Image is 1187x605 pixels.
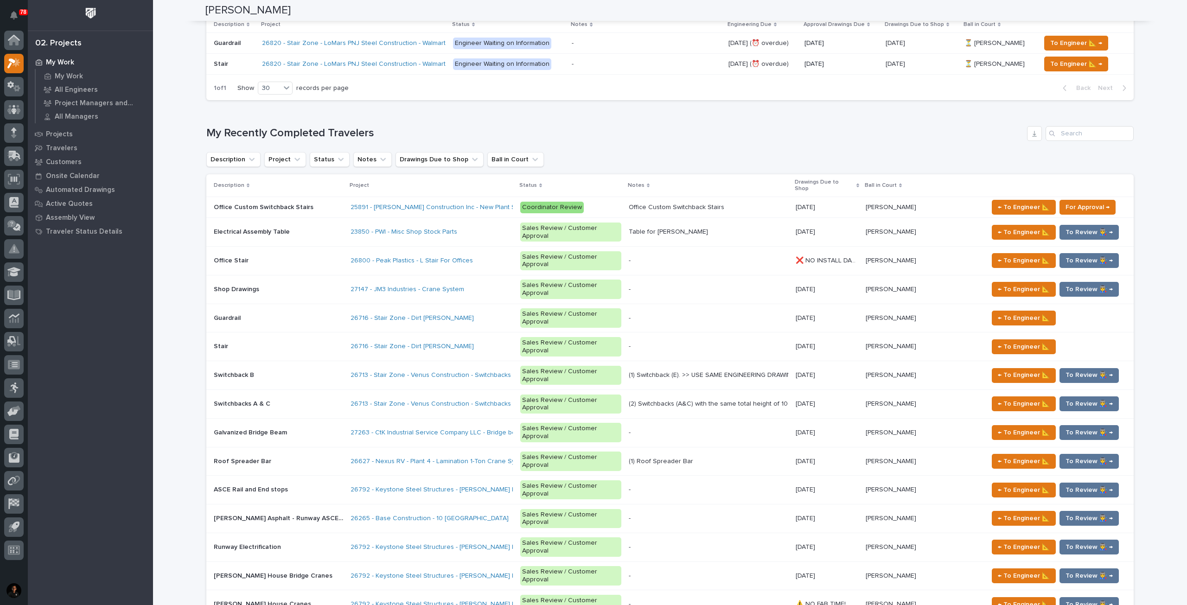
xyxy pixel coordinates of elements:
[351,343,474,350] a: 26716 - Stair Zone - Dirt [PERSON_NAME]
[998,570,1050,581] span: ← To Engineer 📐
[206,152,261,167] button: Description
[629,343,631,350] div: -
[866,484,918,494] p: [PERSON_NAME]
[28,169,153,183] a: Onsite Calendar
[796,456,817,465] p: [DATE]
[1059,483,1119,497] button: To Review 👨‍🏭 →
[520,202,584,213] div: Coordinator Review
[36,70,153,83] a: My Work
[804,39,878,47] p: [DATE]
[1098,84,1118,92] span: Next
[1059,368,1119,383] button: To Review 👨‍🏭 →
[629,543,631,551] div: -
[1059,253,1119,268] button: To Review 👨‍🏭 →
[351,286,464,293] a: 27147 - JM3 Industries - Crane System
[992,425,1056,440] button: ← To Engineer 📐
[214,226,292,236] p: Electrical Assembly Table
[866,513,918,522] p: [PERSON_NAME]
[964,38,1027,47] p: ⏳ [PERSON_NAME]
[1059,568,1119,583] button: To Review 👨‍🏭 →
[865,180,897,191] p: Ball in Court
[214,369,256,379] p: Switchback B
[866,255,918,265] p: [PERSON_NAME]
[629,572,631,580] div: -
[46,172,100,180] p: Onsite Calendar
[296,84,349,92] p: records per page
[992,511,1056,526] button: ← To Engineer 📐
[866,570,918,580] p: [PERSON_NAME]
[214,570,334,580] p: [PERSON_NAME] House Bridge Cranes
[796,341,817,350] p: [DATE]
[206,33,1134,54] tr: GuardrailGuardrail 26820 - Stair Zone - LoMars PNJ Steel Construction - Walmart Stair Engineer Wa...
[1059,454,1119,469] button: To Review 👨‍🏭 →
[728,58,791,68] p: [DATE] (⏰ overdue)
[353,152,392,167] button: Notes
[629,228,708,236] div: Table for [PERSON_NAME]
[992,540,1056,554] button: ← To Engineer 📐
[998,369,1050,381] span: ← To Engineer 📐
[795,177,854,194] p: Drawings Due to Shop
[55,72,83,81] p: My Work
[866,341,918,350] p: [PERSON_NAME]
[55,113,98,121] p: All Managers
[46,228,122,236] p: Traveler Status Details
[206,197,1134,218] tr: Office Custom Switchback StairsOffice Custom Switchback Stairs 25891 - [PERSON_NAME] Construction...
[351,228,457,236] a: 23850 - PWI - Misc Shop Stock Parts
[520,480,621,500] div: Sales Review / Customer Approval
[28,127,153,141] a: Projects
[998,541,1050,553] span: ← To Engineer 📐
[992,396,1056,411] button: ← To Engineer 📐
[998,202,1050,213] span: ← To Engineer 📐
[992,225,1056,240] button: ← To Engineer 📐
[351,458,530,465] a: 26627 - Nexus RV - Plant 4 - Lamination 1-Ton Crane System
[206,332,1134,361] tr: StairStair 26716 - Stair Zone - Dirt [PERSON_NAME] Sales Review / Customer Approval- [DATE][DATE]...
[796,312,817,322] p: [DATE]
[629,486,631,494] div: -
[262,60,461,68] a: 26820 - Stair Zone - LoMars PNJ Steel Construction - Walmart Stair
[796,255,860,265] p: ❌ NO INSTALL DATE!
[1066,513,1113,524] span: To Review 👨‍🏭 →
[28,183,153,197] a: Automated Drawings
[1066,227,1113,238] span: To Review 👨‍🏭 →
[796,427,817,437] p: [DATE]
[206,77,234,100] p: 1 of 1
[214,19,244,30] p: Description
[46,186,115,194] p: Automated Drawings
[206,447,1134,476] tr: Roof Spreader BarRoof Spreader Bar 26627 - Nexus RV - Plant 4 - Lamination 1-Ton Crane System Sal...
[206,533,1134,561] tr: Runway ElectrificationRunway Electrification 26792 - Keystone Steel Structures - [PERSON_NAME] Ho...
[1044,36,1108,51] button: To Engineer 📐 →
[998,227,1050,238] span: ← To Engineer 📐
[866,456,918,465] p: [PERSON_NAME]
[55,86,98,94] p: All Engineers
[629,515,631,522] div: -
[992,483,1056,497] button: ← To Engineer 📐
[728,19,772,30] p: Engineering Due
[998,513,1050,524] span: ← To Engineer 📐
[206,247,1134,275] tr: Office StairOffice Stair 26800 - Peak Plastics - L Stair For Offices Sales Review / Customer Appr...
[886,58,907,68] p: [DATE]
[1044,57,1108,71] button: To Engineer 📐 →
[262,39,461,47] a: 26820 - Stair Zone - LoMars PNJ Steel Construction - Walmart Stair
[396,152,484,167] button: Drawings Due to Shop
[992,368,1056,383] button: ← To Engineer 📐
[351,400,553,408] a: 26713 - Stair Zone - Venus Construction - Switchbacks & Stairtowers
[992,568,1056,583] button: ← To Engineer 📐
[4,6,24,25] button: Notifications
[804,19,865,30] p: Approval Drawings Due
[520,251,621,271] div: Sales Review / Customer Approval
[520,566,621,586] div: Sales Review / Customer Approval
[998,427,1050,438] span: ← To Engineer 📐
[629,204,724,211] div: Office Custom Switchback Stairs
[20,9,26,15] p: 78
[804,60,878,68] p: [DATE]
[1066,484,1113,496] span: To Review 👨‍🏭 →
[214,341,230,350] p: Stair
[214,456,273,465] p: Roof Spreader Bar
[1059,396,1119,411] button: To Review 👨‍🏭 →
[264,152,306,167] button: Project
[796,369,817,379] p: [DATE]
[998,398,1050,409] span: ← To Engineer 📐
[992,253,1056,268] button: ← To Engineer 📐
[28,210,153,224] a: Assembly View
[206,361,1134,390] tr: Switchback BSwitchback B 26713 - Stair Zone - Venus Construction - Switchbacks & Stairtowers Sale...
